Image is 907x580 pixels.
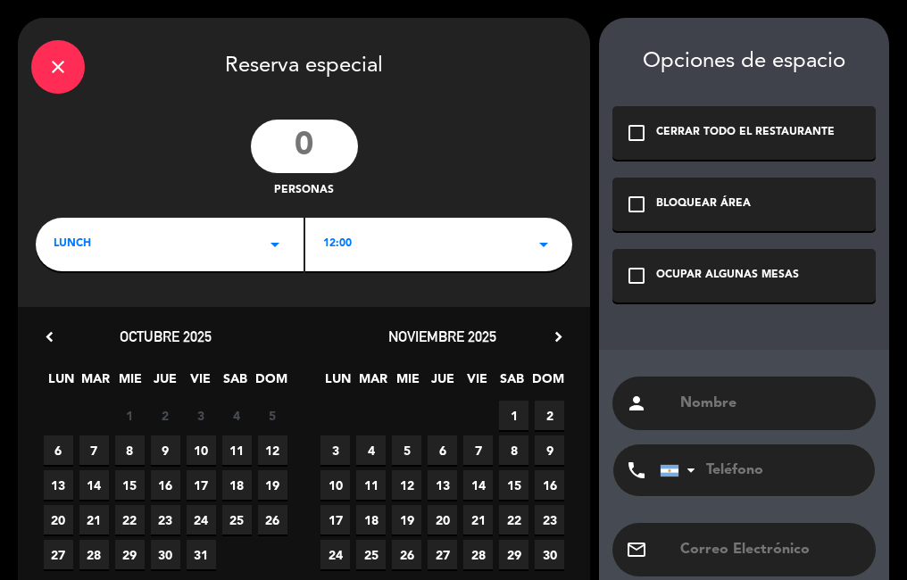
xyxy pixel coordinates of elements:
[115,435,145,465] span: 8
[187,470,216,500] span: 17
[656,195,751,213] div: BLOQUEAR ÁREA
[356,505,386,534] span: 18
[463,540,493,569] span: 28
[151,435,180,465] span: 9
[151,505,180,534] span: 23
[356,470,386,500] span: 11
[40,327,59,346] i: chevron_left
[497,369,527,398] span: SAB
[661,445,702,495] div: Argentina: +54
[463,435,493,465] span: 7
[79,505,109,534] span: 21
[186,369,215,398] span: VIE
[115,505,145,534] span: 22
[356,435,386,465] span: 4
[535,435,564,465] span: 9
[120,327,212,345] span: octubre 2025
[264,234,286,255] i: arrow_drop_down
[323,369,353,398] span: LUN
[626,539,647,560] i: email
[151,470,180,500] span: 16
[388,327,496,345] span: noviembre 2025
[79,470,109,500] span: 14
[151,540,180,569] span: 30
[47,56,69,78] i: close
[323,236,352,253] span: 12:00
[187,540,216,569] span: 31
[428,470,457,500] span: 13
[392,435,421,465] span: 5
[222,505,252,534] span: 25
[428,435,457,465] span: 6
[533,234,554,255] i: arrow_drop_down
[656,267,799,285] div: OCUPAR ALGUNAS MESAS
[462,369,492,398] span: VIE
[678,537,862,562] input: Correo Electrónico
[499,470,528,500] span: 15
[221,369,250,398] span: SAB
[356,540,386,569] span: 25
[44,540,73,569] span: 27
[222,470,252,500] span: 18
[428,505,457,534] span: 20
[115,401,145,430] span: 1
[258,401,287,430] span: 5
[320,540,350,569] span: 24
[115,540,145,569] span: 29
[428,540,457,569] span: 27
[251,120,358,173] input: 0
[499,401,528,430] span: 1
[626,393,647,414] i: person
[54,236,91,253] span: LUNCH
[499,435,528,465] span: 8
[44,470,73,500] span: 13
[535,540,564,569] span: 30
[320,470,350,500] span: 10
[463,470,493,500] span: 14
[79,540,109,569] span: 28
[428,369,457,398] span: JUE
[626,122,647,144] i: check_box_outline_blank
[626,194,647,215] i: check_box_outline_blank
[258,435,287,465] span: 12
[532,369,562,398] span: DOM
[320,505,350,534] span: 17
[18,18,590,111] div: Reserva especial
[79,435,109,465] span: 7
[535,470,564,500] span: 16
[187,505,216,534] span: 24
[626,265,647,286] i: check_box_outline_blank
[678,391,862,416] input: Nombre
[151,401,180,430] span: 2
[44,505,73,534] span: 20
[392,505,421,534] span: 19
[612,49,876,75] div: Opciones de espacio
[44,435,73,465] span: 6
[151,369,180,398] span: JUE
[535,401,564,430] span: 2
[116,369,146,398] span: MIE
[499,505,528,534] span: 22
[81,369,111,398] span: MAR
[499,540,528,569] span: 29
[463,505,493,534] span: 21
[258,470,287,500] span: 19
[660,444,856,496] input: Teléfono
[393,369,422,398] span: MIE
[392,470,421,500] span: 12
[626,460,647,481] i: phone
[46,369,76,398] span: LUN
[656,124,835,142] div: CERRAR TODO EL RESTAURANTE
[187,435,216,465] span: 10
[222,435,252,465] span: 11
[392,540,421,569] span: 26
[222,401,252,430] span: 4
[187,401,216,430] span: 3
[358,369,387,398] span: MAR
[535,505,564,534] span: 23
[258,505,287,534] span: 26
[255,369,285,398] span: DOM
[115,470,145,500] span: 15
[320,435,350,465] span: 3
[549,327,568,346] i: chevron_right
